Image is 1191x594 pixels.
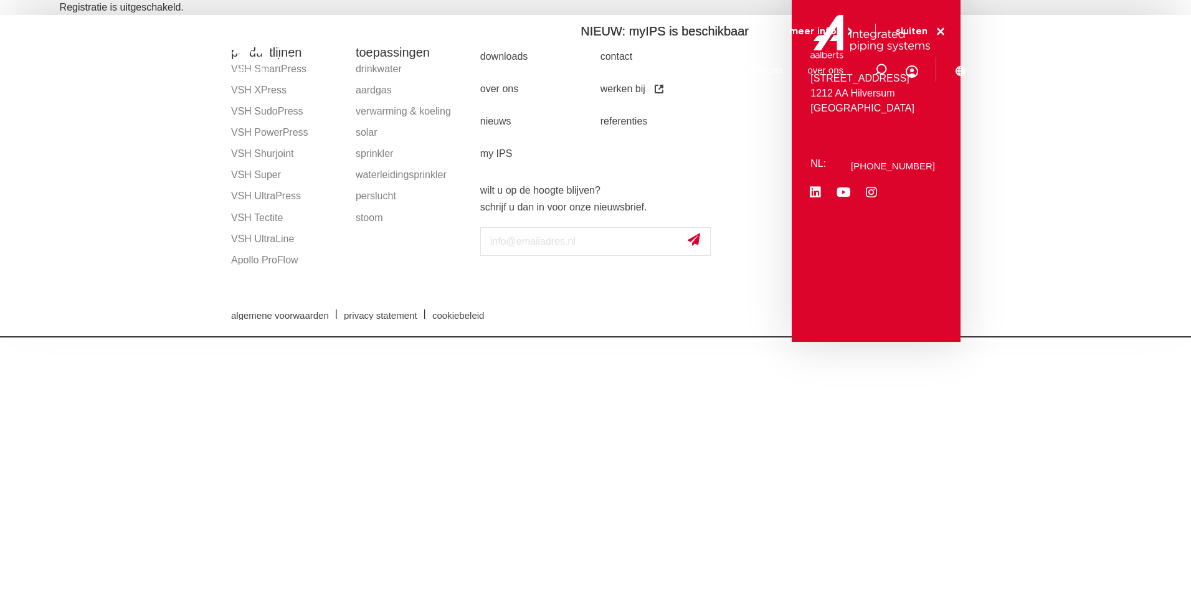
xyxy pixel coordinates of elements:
[231,101,343,122] a: VSH SudoPress
[423,311,493,320] a: cookiebeleid
[231,186,343,207] a: VSH UltraPress
[789,27,837,36] span: meer info
[356,122,468,143] a: solar
[335,311,426,320] a: privacy statement
[748,46,782,94] a: services
[480,138,600,170] a: my IPS
[896,27,928,36] span: sluiten
[231,122,343,143] a: VSH PowerPress
[222,311,338,320] a: algemene voorwaarden
[688,233,700,246] img: send.svg
[480,105,600,138] a: nieuws
[432,311,484,320] span: cookiebeleid
[480,202,647,212] strong: schrijf u dan in voor onze nieuwsbrief.
[231,229,343,250] a: VSH UltraLine
[231,164,343,186] a: VSH Super
[539,46,573,94] a: markten
[581,24,749,38] span: NIEUW: myIPS is beschikbaar
[600,105,721,138] a: referenties
[356,207,468,229] a: stoom
[789,26,855,37] a: meer info
[473,46,843,94] nav: Menu
[807,46,843,94] a: over ons
[231,143,343,164] a: VSH Shurjoint
[473,46,515,94] a: producten
[480,266,670,314] iframe: reCAPTCHA
[851,161,935,171] a: [PHONE_NUMBER]
[356,101,468,122] a: verwarming & koeling
[231,207,343,229] a: VSH Tectite
[598,46,653,94] a: toepassingen
[356,143,468,164] a: sprinkler
[480,227,711,256] input: info@emailadres.nl
[356,186,468,207] a: perslucht
[480,185,600,196] strong: wilt u op de hoogte blijven?
[344,311,417,320] span: privacy statement
[896,26,946,37] a: sluiten
[231,311,329,320] span: algemene voorwaarden
[810,156,830,171] p: NL:
[356,164,468,186] a: waterleidingsprinkler
[679,46,724,94] a: downloads
[480,40,786,170] nav: Menu
[231,250,343,271] a: Apollo ProFlow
